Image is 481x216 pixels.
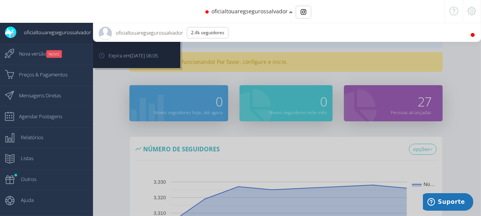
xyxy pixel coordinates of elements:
div: Basic example [296,6,311,19]
span: [DATE] 06:05 [131,52,158,59]
span: oficialtouaregsegurossalvador [16,23,91,42]
span: Ajuda [13,191,34,210]
small: NOVO [46,50,62,58]
img: User Image [5,27,16,38]
span: Nova versão [11,44,62,63]
span: Listas [13,149,33,168]
a: Expira em[DATE] 06:05 [94,46,179,67]
span: Agendar Postagens [11,107,62,126]
span: Mensagens Diretas [11,86,61,105]
span: Outros [13,170,36,189]
span: Expira em [101,46,158,65]
span: oficialtouaregsegurossalvador [212,8,288,15]
span: Preços & Pagamentos [11,65,68,84]
span: Relatórios [13,128,43,147]
iframe: Abre um widget para que você possa encontrar mais informações [423,193,473,212]
img: Instagram_simple_icon.svg [301,9,306,15]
